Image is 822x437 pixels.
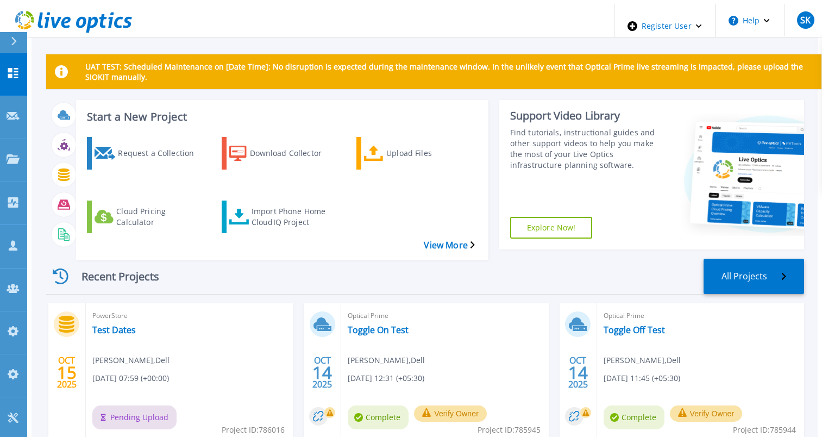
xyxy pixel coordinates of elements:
[510,109,663,123] div: Support Video Library
[87,201,218,233] a: Cloud Pricing Calculator
[568,353,588,392] div: OCT 2025
[348,324,409,335] a: Toggle On Test
[92,310,286,322] span: PowerStore
[704,259,804,294] a: All Projects
[614,4,715,48] div: Register User
[510,127,663,171] div: Find tutorials, instructional guides and other support videos to help you make the most of your L...
[604,354,681,366] span: [PERSON_NAME] , Dell
[250,140,337,167] div: Download Collector
[424,240,474,251] a: View More
[222,137,353,170] a: Download Collector
[92,324,136,335] a: Test Dates
[85,61,813,82] p: UAT TEST: Scheduled Maintenance on [Date Time]: No disruption is expected during the maintenance ...
[87,137,218,170] a: Request a Collection
[46,263,177,290] div: Recent Projects
[356,137,488,170] a: Upload Files
[57,353,77,392] div: OCT 2025
[733,424,796,436] span: Project ID: 785944
[604,372,680,384] span: [DATE] 11:45 (+05:30)
[604,324,665,335] a: Toggle Off Test
[568,368,588,377] span: 14
[670,405,743,422] button: Verify Owner
[92,354,170,366] span: [PERSON_NAME] , Dell
[92,372,169,384] span: [DATE] 07:59 (+00:00)
[92,405,177,429] span: Pending Upload
[604,405,664,429] span: Complete
[87,111,474,123] h3: Start a New Project
[57,368,77,377] span: 15
[510,217,593,239] a: Explore Now!
[800,16,811,24] span: SK
[116,203,203,230] div: Cloud Pricing Calculator
[348,310,542,322] span: Optical Prime
[118,140,205,167] div: Request a Collection
[604,310,798,322] span: Optical Prime
[348,405,409,429] span: Complete
[348,354,425,366] span: [PERSON_NAME] , Dell
[312,353,332,392] div: OCT 2025
[222,424,285,436] span: Project ID: 786016
[252,203,338,230] div: Import Phone Home CloudIQ Project
[386,140,473,167] div: Upload Files
[716,4,783,37] button: Help
[414,405,487,422] button: Verify Owner
[312,368,332,377] span: 14
[478,424,541,436] span: Project ID: 785945
[348,372,424,384] span: [DATE] 12:31 (+05:30)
